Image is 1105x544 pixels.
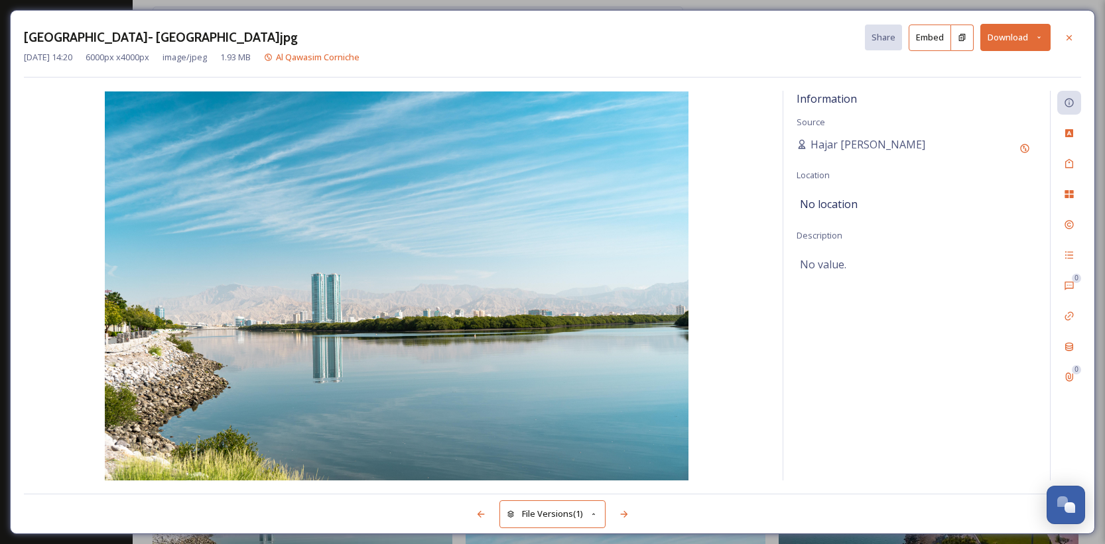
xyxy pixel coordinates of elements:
[797,229,842,241] span: Description
[865,25,902,50] button: Share
[24,28,298,47] h3: [GEOGRAPHIC_DATA]- [GEOGRAPHIC_DATA]jpg
[220,51,251,64] span: 1.93 MB
[1047,486,1085,524] button: Open Chat
[800,196,858,212] span: No location
[1072,274,1081,283] div: 0
[24,91,769,480] img: 3EEE28E2-7FF7-4757-A02D1CE6C22CDE3F.jpg
[797,116,825,128] span: Source
[276,51,359,63] span: Al Qawasim Corniche
[980,24,1051,51] button: Download
[811,136,925,152] span: Hajar [PERSON_NAME]
[797,169,830,181] span: Location
[909,25,951,51] button: Embed
[86,51,149,64] span: 6000 px x 4000 px
[24,51,72,64] span: [DATE] 14:20
[162,51,207,64] span: image/jpeg
[1072,365,1081,374] div: 0
[797,91,857,106] span: Information
[499,500,606,527] button: File Versions(1)
[800,256,846,272] span: No value.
